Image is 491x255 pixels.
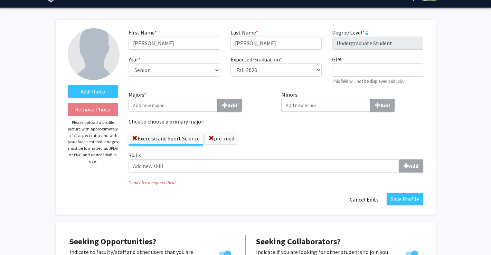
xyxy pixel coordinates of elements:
[129,133,203,144] label: Exercise and Sport Science
[69,236,156,247] span: Seeking Opportunities?
[5,224,29,250] iframe: Chat
[365,31,369,35] svg: Changes to this field can only be made in Wayne State’s Content Management System (CMS) at cms.wa...
[281,99,370,112] input: MinorsAdd
[332,55,342,63] label: GPA
[129,159,399,173] input: SkillsAdd
[129,28,157,37] label: First Name
[129,117,271,126] label: Click to choose a primary major:
[129,179,423,186] i: Indicates a required field
[345,193,383,206] button: Cancel Edits
[370,99,395,112] button: Minors
[399,159,423,173] button: Skills
[68,119,119,165] p: Please upload a profile picture with approximately a 1:1 aspect ratio and with your face centered...
[129,151,423,173] label: Skills
[281,90,424,112] label: Minors
[230,28,258,37] label: Last Name
[68,28,120,80] img: Profile Picture
[68,103,119,116] button: Remove Photo
[205,133,238,144] label: pre-med
[256,236,341,247] span: Seeking Collaborators?
[129,55,141,63] label: Year
[387,193,423,205] button: Save Profile
[380,102,390,109] b: Add
[68,85,119,98] label: AddProfile Picture
[332,78,404,84] small: This field will not be displayed publicly.
[217,99,242,112] button: Majors*
[129,99,218,112] input: Majors*Add
[332,28,369,37] label: Degree Level
[129,90,271,112] label: Majors
[409,163,418,169] b: Add
[230,55,282,63] label: Expected Graduation
[228,102,237,109] b: Add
